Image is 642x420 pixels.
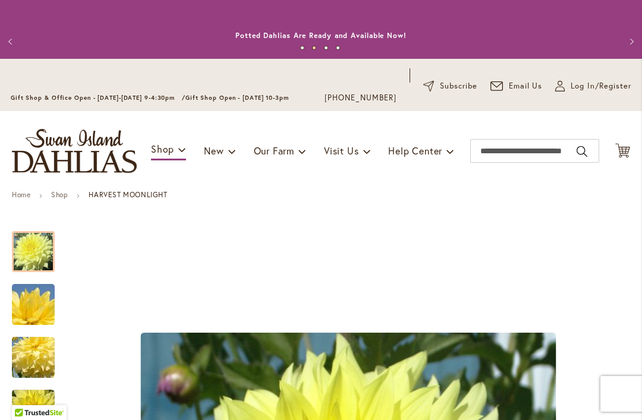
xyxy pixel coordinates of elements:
button: 4 of 4 [336,46,340,50]
a: Email Us [490,80,543,92]
span: Visit Us [324,144,358,157]
span: Our Farm [254,144,294,157]
div: Harvest Moonlight [12,272,67,325]
span: Gift Shop & Office Open - [DATE]-[DATE] 9-4:30pm / [11,94,185,102]
span: New [204,144,224,157]
span: Subscribe [440,80,477,92]
span: Email Us [509,80,543,92]
span: Gift Shop Open - [DATE] 10-3pm [185,94,289,102]
span: Shop [151,143,174,155]
a: Potted Dahlias Are Ready and Available Now! [235,31,407,40]
strong: HARVEST MOONLIGHT [89,190,167,199]
button: 3 of 4 [324,46,328,50]
a: [PHONE_NUMBER] [325,92,396,104]
button: 1 of 4 [300,46,304,50]
div: Harvest Moonlight [12,219,67,272]
a: Subscribe [423,80,477,92]
a: Home [12,190,30,199]
a: Shop [51,190,68,199]
a: store logo [12,129,137,173]
span: Help Center [388,144,442,157]
a: Log In/Register [555,80,631,92]
span: Log In/Register [571,80,631,92]
button: 2 of 4 [312,46,316,50]
button: Next [618,30,642,53]
iframe: Launch Accessibility Center [9,378,42,411]
div: Harvest Moonlight [12,325,67,378]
